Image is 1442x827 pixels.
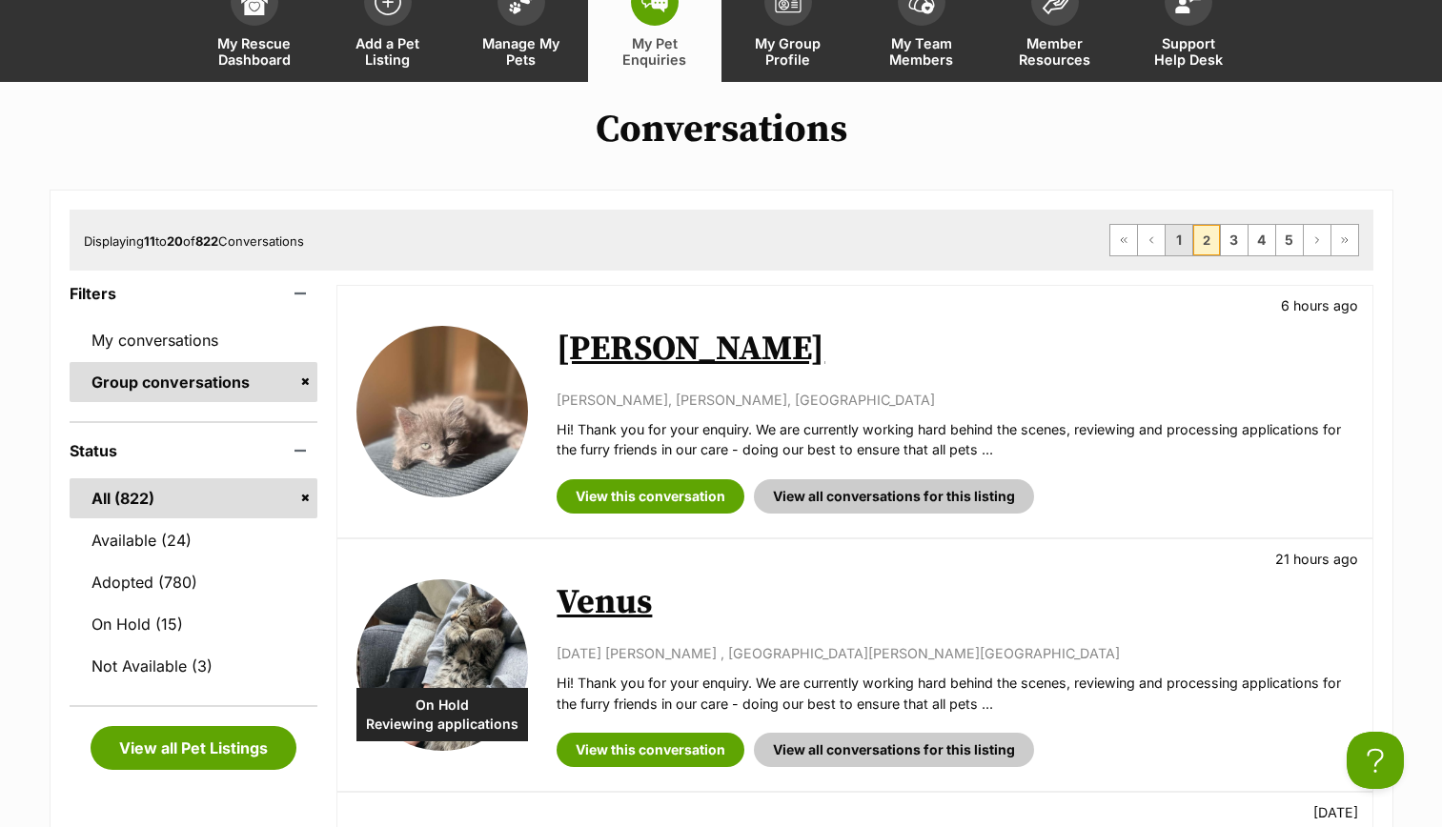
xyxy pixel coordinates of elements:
[557,390,1352,410] p: [PERSON_NAME], [PERSON_NAME], [GEOGRAPHIC_DATA]
[1276,225,1303,255] a: Page 5
[1110,225,1137,255] a: First page
[1347,732,1404,789] iframe: Help Scout Beacon - Open
[70,320,318,360] a: My conversations
[1304,225,1330,255] a: Next page
[1221,225,1248,255] a: Page 3
[557,581,652,624] a: Venus
[1138,225,1165,255] a: Previous page
[754,479,1034,514] a: View all conversations for this listing
[356,715,528,734] span: Reviewing applications
[70,604,318,644] a: On Hold (15)
[478,35,564,68] span: Manage My Pets
[557,733,744,767] a: View this conversation
[1313,802,1358,822] p: [DATE]
[195,233,218,249] strong: 822
[1281,295,1358,315] p: 6 hours ago
[1275,549,1358,569] p: 21 hours ago
[557,673,1352,714] p: Hi! Thank you for your enquiry. We are currently working hard behind the scenes, reviewing and pr...
[557,419,1352,460] p: Hi! Thank you for your enquiry. We are currently working hard behind the scenes, reviewing and pr...
[345,35,431,68] span: Add a Pet Listing
[745,35,831,68] span: My Group Profile
[91,726,296,770] a: View all Pet Listings
[1109,224,1359,256] nav: Pagination
[356,688,528,741] div: On Hold
[1166,225,1192,255] a: Page 1
[356,326,528,497] img: Matt
[557,479,744,514] a: View this conversation
[70,285,318,302] header: Filters
[1146,35,1231,68] span: Support Help Desk
[70,442,318,459] header: Status
[557,643,1352,663] p: [DATE] [PERSON_NAME] , [GEOGRAPHIC_DATA][PERSON_NAME][GEOGRAPHIC_DATA]
[879,35,965,68] span: My Team Members
[1249,225,1275,255] a: Page 4
[557,328,824,371] a: [PERSON_NAME]
[212,35,297,68] span: My Rescue Dashboard
[70,520,318,560] a: Available (24)
[84,233,304,249] span: Displaying to of Conversations
[70,478,318,518] a: All (822)
[70,562,318,602] a: Adopted (780)
[1012,35,1098,68] span: Member Resources
[1193,225,1220,255] span: Page 2
[167,233,183,249] strong: 20
[1331,225,1358,255] a: Last page
[356,579,528,751] img: Venus
[70,362,318,402] a: Group conversations
[754,733,1034,767] a: View all conversations for this listing
[612,35,698,68] span: My Pet Enquiries
[144,233,155,249] strong: 11
[70,646,318,686] a: Not Available (3)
